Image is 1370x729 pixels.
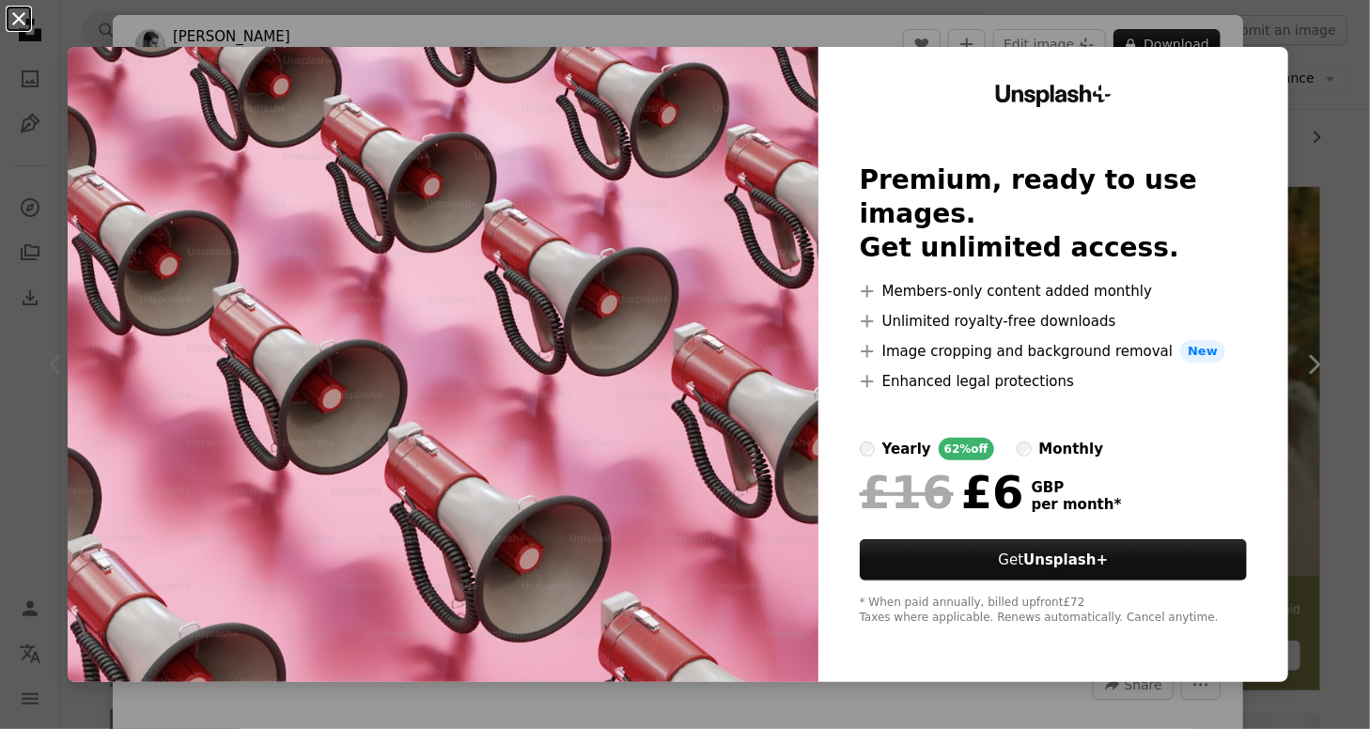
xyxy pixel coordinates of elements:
h2: Premium, ready to use images. Get unlimited access. [860,163,1248,265]
div: * When paid annually, billed upfront £72 Taxes where applicable. Renews automatically. Cancel any... [860,596,1248,626]
input: monthly [1017,442,1032,457]
div: yearly [882,438,931,460]
div: £6 [860,468,1024,517]
li: Members-only content added monthly [860,280,1248,302]
button: GetUnsplash+ [860,539,1248,581]
span: New [1180,340,1225,363]
span: per month * [1032,496,1122,513]
input: yearly62%off [860,442,875,457]
span: GBP [1032,479,1122,496]
div: 62% off [939,438,994,460]
span: £16 [860,468,954,517]
strong: Unsplash+ [1023,551,1108,568]
li: Enhanced legal protections [860,370,1248,393]
div: monthly [1039,438,1104,460]
li: Unlimited royalty-free downloads [860,310,1248,333]
li: Image cropping and background removal [860,340,1248,363]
